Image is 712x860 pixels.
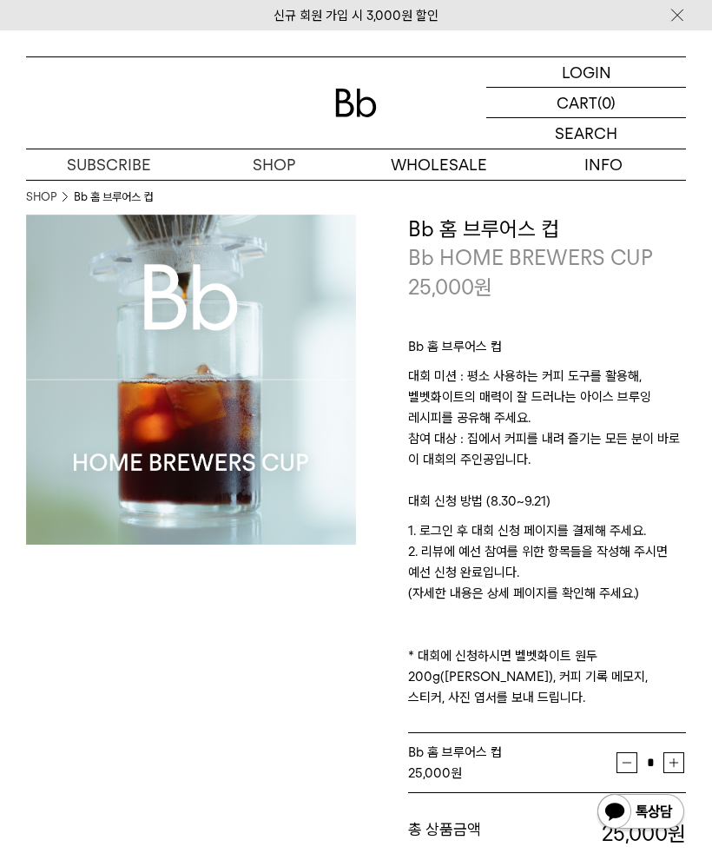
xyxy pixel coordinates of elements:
a: LOGIN [486,57,686,88]
p: 1. 로그인 후 대회 신청 페이지를 결제해 주세요. 2. 리뷰에 예선 참여를 위한 항목들을 작성해 주시면 예선 신청 완료입니다. (자세한 내용은 상세 페이지를 확인해 주세요.... [408,520,686,708]
img: Bb 홈 브루어스 컵 [26,215,356,545]
button: 증가 [663,752,684,773]
img: 카카오톡 채널 1:1 채팅 버튼 [596,792,686,834]
a: SHOP [26,189,56,206]
li: Bb 홈 브루어스 컵 [74,189,153,206]
span: 원 [474,275,492,300]
a: SHOP [191,149,356,180]
img: 로고 [335,89,377,117]
p: INFO [521,149,686,180]
p: (0) [597,88,616,117]
p: SEARCH [555,118,617,149]
p: WHOLESALE [356,149,521,180]
p: CART [557,88,597,117]
h3: Bb 홈 브루어스 컵 [408,215,686,244]
strong: 25,000 [408,765,451,781]
a: SUBSCRIBE [26,149,191,180]
p: LOGIN [562,57,611,87]
p: 대회 미션 : 평소 사용하는 커피 도구를 활용해, 벨벳화이트의 매력이 잘 드러나는 아이스 브루잉 레시피를 공유해 주세요. 참여 대상 : 집에서 커피를 내려 즐기는 모든 분이 ... [408,366,686,491]
dt: 총 상품금액 [408,819,547,849]
p: 대회 신청 방법 (8.30~9.21) [408,491,686,520]
p: Bb 홈 브루어스 컵 [408,336,686,366]
a: CART (0) [486,88,686,118]
span: Bb 홈 브루어스 컵 [408,744,502,760]
a: 신규 회원 가입 시 3,000원 할인 [274,8,438,23]
div: 원 [408,763,616,784]
button: 감소 [616,752,637,773]
p: Bb HOME BREWERS CUP [408,243,686,273]
p: 25,000 [408,273,492,302]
